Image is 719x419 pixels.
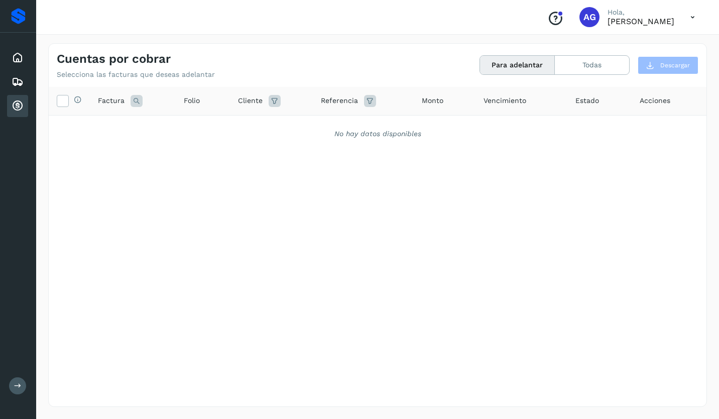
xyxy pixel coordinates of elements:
[57,52,171,66] h4: Cuentas por cobrar
[660,61,690,70] span: Descargar
[608,8,674,17] p: Hola,
[638,56,698,74] button: Descargar
[57,70,215,79] p: Selecciona las facturas que deseas adelantar
[575,95,599,106] span: Estado
[608,17,674,26] p: ALBERTO GARCIA SANCHEZ
[484,95,526,106] span: Vencimiento
[640,95,670,106] span: Acciones
[238,95,263,106] span: Cliente
[98,95,125,106] span: Factura
[7,71,28,93] div: Embarques
[7,95,28,117] div: Cuentas por cobrar
[184,95,200,106] span: Folio
[7,47,28,69] div: Inicio
[321,95,358,106] span: Referencia
[480,56,555,74] button: Para adelantar
[422,95,443,106] span: Monto
[555,56,629,74] button: Todas
[62,129,693,139] div: No hay datos disponibles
